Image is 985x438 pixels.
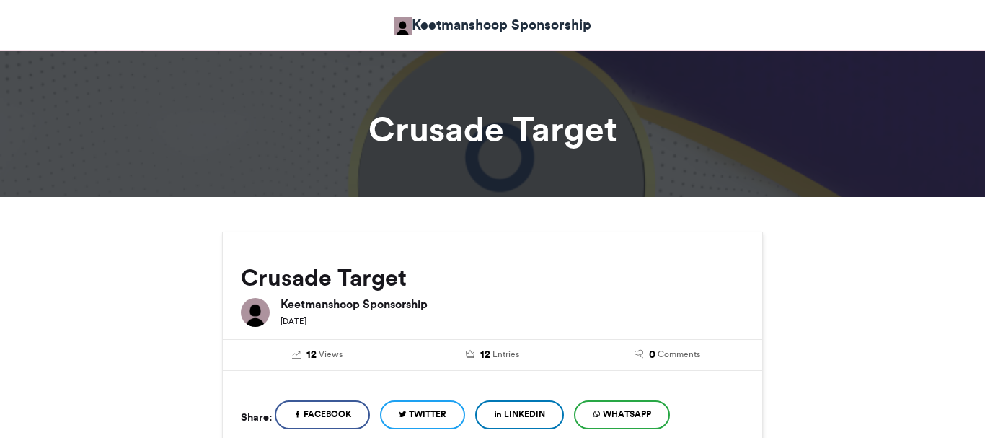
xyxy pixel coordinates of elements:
span: 0 [649,347,655,363]
a: 12 Entries [416,347,570,363]
a: 0 Comments [591,347,744,363]
span: Twitter [409,408,446,421]
a: 12 Views [241,347,394,363]
span: 12 [480,347,490,363]
h1: Crusade Target [92,112,893,146]
a: Keetmanshoop Sponsorship [394,14,591,35]
span: Facebook [304,408,351,421]
a: Facebook [275,400,370,429]
a: LinkedIn [475,400,564,429]
span: Comments [658,348,700,361]
h6: Keetmanshoop Sponsorship [281,298,744,310]
span: WhatsApp [603,408,651,421]
img: Keetmanshoop Sponsorship [241,298,270,327]
h5: Share: [241,408,272,426]
a: WhatsApp [574,400,670,429]
span: Views [319,348,343,361]
h2: Crusade Target [241,265,744,291]
img: Keetmanshoop Sponsorship [394,17,412,35]
a: Twitter [380,400,465,429]
span: 12 [306,347,317,363]
span: LinkedIn [504,408,545,421]
span: Entries [492,348,519,361]
small: [DATE] [281,316,306,326]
